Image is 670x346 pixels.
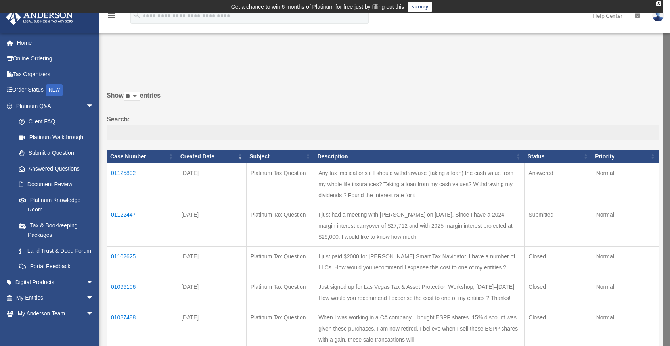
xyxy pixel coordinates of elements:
[6,290,106,306] a: My Entitiesarrow_drop_down
[525,246,592,277] td: Closed
[525,277,592,308] td: Closed
[132,11,141,19] i: search
[11,129,102,145] a: Platinum Walkthrough
[86,290,102,306] span: arrow_drop_down
[6,51,106,67] a: Online Ordering
[656,1,661,6] div: close
[177,205,247,246] td: [DATE]
[177,150,247,163] th: Created Date: activate to sort column ascending
[11,192,102,217] a: Platinum Knowledge Room
[246,163,314,205] td: Platinum Tax Question
[246,150,314,163] th: Subject: activate to sort column ascending
[86,274,102,290] span: arrow_drop_down
[314,277,525,308] td: Just signed up for Las Vegas Tax & Asset Protection Workshop, [DATE]–[DATE]. How would you recomm...
[46,84,63,96] div: NEW
[314,150,525,163] th: Description: activate to sort column ascending
[11,114,102,130] a: Client FAQ
[231,2,404,12] div: Get a chance to win 6 months of Platinum for free just by filling out this
[11,145,102,161] a: Submit a Question
[177,277,247,308] td: [DATE]
[177,163,247,205] td: [DATE]
[124,92,140,101] select: Showentries
[11,161,98,177] a: Answered Questions
[592,150,659,163] th: Priority: activate to sort column ascending
[107,125,659,140] input: Search:
[107,277,177,308] td: 01096106
[592,277,659,308] td: Normal
[11,243,102,259] a: Land Trust & Deed Forum
[6,35,106,51] a: Home
[11,177,102,192] a: Document Review
[314,205,525,246] td: I just had a meeting with [PERSON_NAME] on [DATE]. Since I have a 2024 margin interest carryover ...
[107,90,659,109] label: Show entries
[107,114,659,140] label: Search:
[246,205,314,246] td: Platinum Tax Question
[314,163,525,205] td: Any tax implications if I should withdraw/use (taking a loan) the cash value from my whole life i...
[107,246,177,277] td: 01102625
[525,150,592,163] th: Status: activate to sort column ascending
[525,163,592,205] td: Answered
[652,10,664,21] img: User Pic
[6,274,106,290] a: Digital Productsarrow_drop_down
[6,98,102,114] a: Platinum Q&Aarrow_drop_down
[107,11,117,21] i: menu
[525,205,592,246] td: Submitted
[86,306,102,322] span: arrow_drop_down
[408,2,432,12] a: survey
[107,205,177,246] td: 01122447
[11,217,102,243] a: Tax & Bookkeeping Packages
[177,246,247,277] td: [DATE]
[592,246,659,277] td: Normal
[107,150,177,163] th: Case Number: activate to sort column ascending
[6,66,106,82] a: Tax Organizers
[86,98,102,114] span: arrow_drop_down
[592,205,659,246] td: Normal
[11,259,102,275] a: Portal Feedback
[6,82,106,98] a: Order StatusNEW
[6,306,106,321] a: My Anderson Teamarrow_drop_down
[314,246,525,277] td: I just paid $2000 for [PERSON_NAME] Smart Tax Navigator. I have a number of LLCs. How would you r...
[246,246,314,277] td: Platinum Tax Question
[107,163,177,205] td: 01125802
[592,163,659,205] td: Normal
[4,10,75,25] img: Anderson Advisors Platinum Portal
[107,14,117,21] a: menu
[246,277,314,308] td: Platinum Tax Question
